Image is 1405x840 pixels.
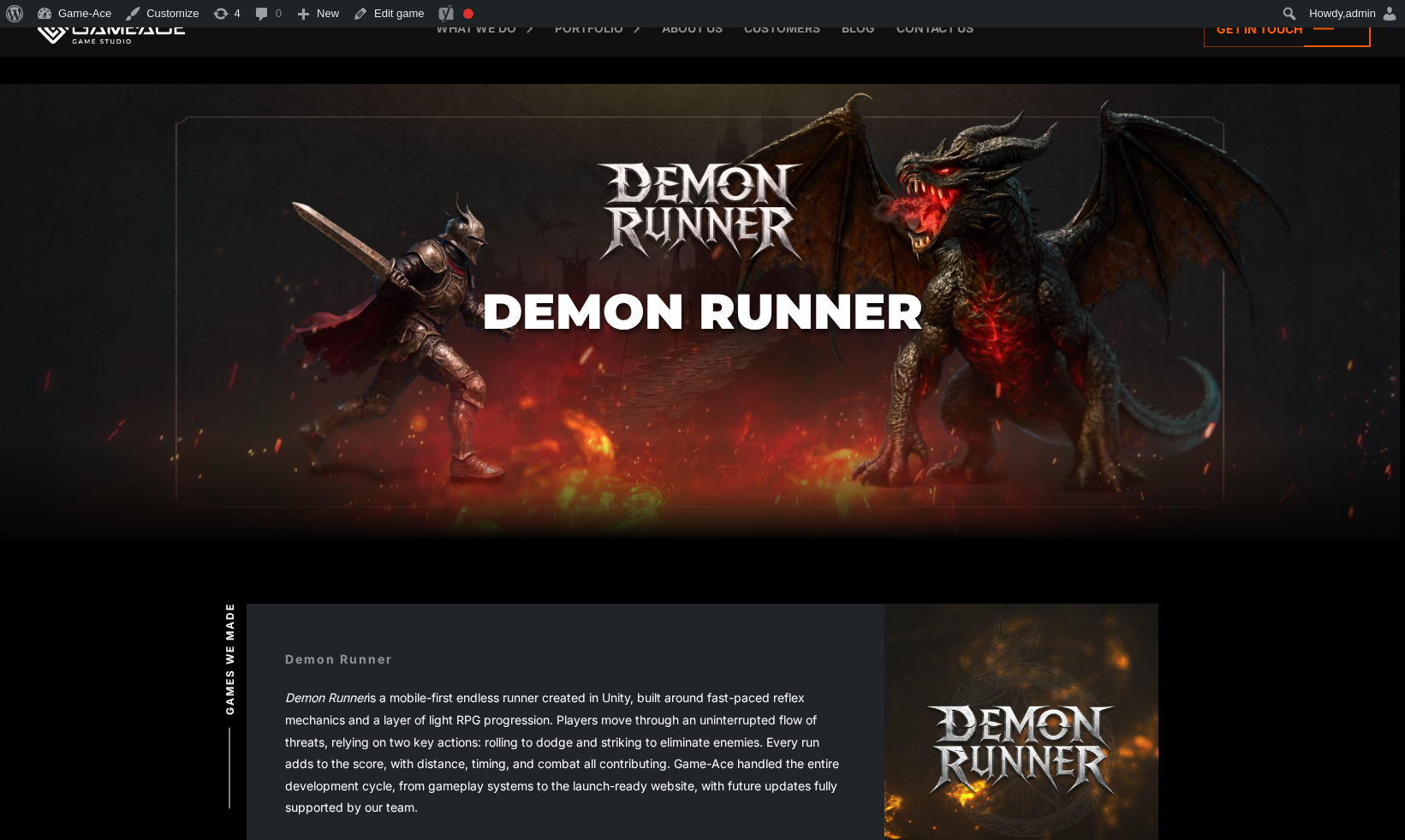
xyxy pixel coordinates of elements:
span: Games we made [223,603,238,715]
span: admin [1346,7,1376,20]
a: Get in touch [1204,10,1371,47]
p: is a mobile-first endless runner created in Unity, built around fast-paced reflex mechanics and a... [285,687,846,819]
em: Demon Runner [285,690,367,705]
div: Focus keyphrase not set [463,9,473,19]
div: Demon Runner [285,650,393,668]
h1: Demon Runner [482,284,923,338]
